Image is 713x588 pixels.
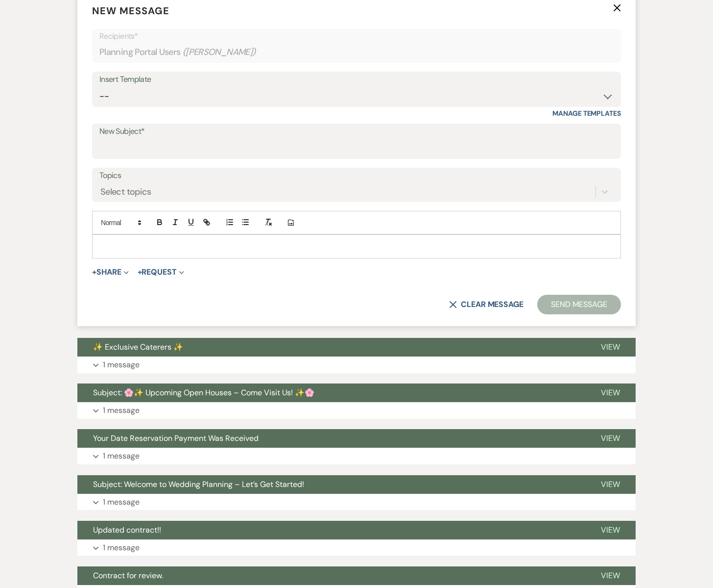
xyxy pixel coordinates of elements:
button: View [585,475,636,494]
div: Insert Template [99,73,614,87]
button: Subject: 🌸✨ Upcoming Open Houses – Come Visit Us! ✨🌸 [77,383,585,402]
button: Subject: Welcome to Wedding Planning – Let’s Get Started! [77,475,585,494]
span: View [601,387,620,398]
span: View [601,479,620,489]
button: Share [92,268,129,276]
button: 1 message [77,357,636,373]
button: View [585,521,636,539]
span: Updated contract!! [93,525,161,535]
label: Topics [99,169,614,183]
span: View [601,570,620,581]
button: Your Date Reservation Payment Was Received [77,429,585,448]
span: Subject: Welcome to Wedding Planning – Let’s Get Started! [93,479,304,489]
button: View [585,429,636,448]
span: ✨ Exclusive Caterers ✨ [93,342,183,352]
span: Subject: 🌸✨ Upcoming Open Houses – Come Visit Us! ✨🌸 [93,387,314,398]
button: 1 message [77,448,636,464]
button: Clear message [449,301,523,308]
span: + [138,268,142,276]
button: Contract for review. [77,566,585,585]
span: New Message [92,4,169,17]
button: 1 message [77,402,636,419]
button: 1 message [77,494,636,511]
div: Planning Portal Users [99,43,614,62]
label: New Subject* [99,125,614,139]
p: 1 message [103,358,140,371]
button: ✨ Exclusive Caterers ✨ [77,338,585,357]
span: ( [PERSON_NAME] ) [183,46,256,59]
button: View [585,566,636,585]
span: Contract for review. [93,570,163,581]
p: 1 message [103,496,140,509]
span: View [601,525,620,535]
span: + [92,268,96,276]
p: 1 message [103,541,140,554]
button: Request [138,268,184,276]
button: View [585,338,636,357]
button: 1 message [77,539,636,556]
span: View [601,433,620,443]
p: 1 message [103,404,140,417]
button: Send Message [537,295,621,314]
a: Manage Templates [552,109,621,118]
button: Updated contract!! [77,521,585,539]
p: 1 message [103,450,140,462]
span: Your Date Reservation Payment Was Received [93,433,259,443]
span: View [601,342,620,352]
p: Recipients* [99,30,614,43]
button: View [585,383,636,402]
div: Select topics [100,185,151,199]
